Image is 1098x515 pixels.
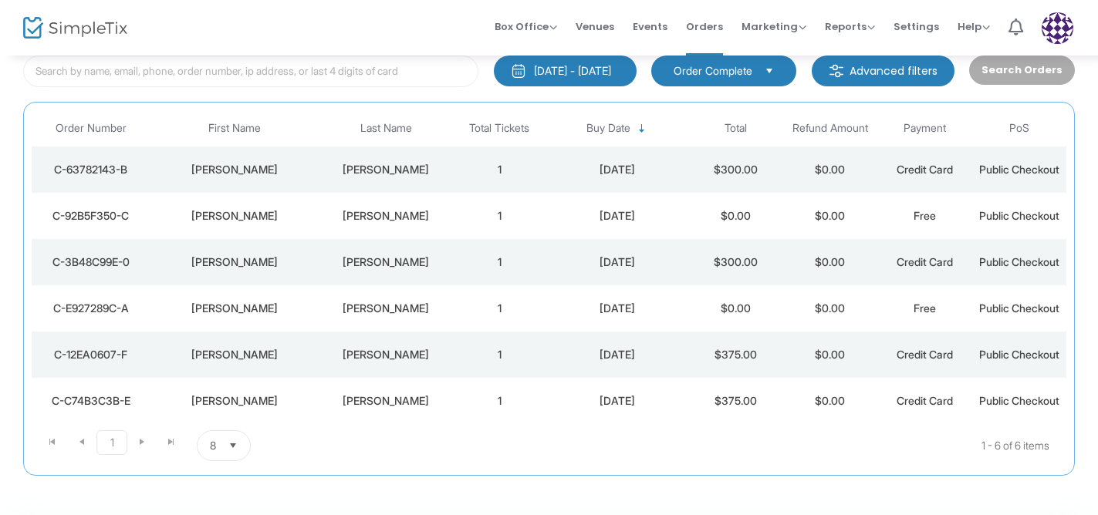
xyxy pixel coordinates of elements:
div: C-E927289C-A [35,301,146,316]
div: Alana [154,162,316,177]
td: $0.00 [688,285,782,332]
td: 1 [452,146,546,193]
div: C-63782143-B [35,162,146,177]
div: 8/25/2025 [550,208,684,224]
span: Credit Card [897,255,953,268]
span: Reports [825,19,875,34]
button: Select [758,62,780,79]
span: Help [958,19,990,34]
img: monthly [511,63,526,79]
td: 1 [452,332,546,378]
div: Andrew [154,208,316,224]
span: First Name [208,122,261,135]
td: 1 [452,285,546,332]
div: Kathleen [154,393,316,409]
div: Rebecca [154,301,316,316]
th: Refund Amount [783,110,877,146]
span: Credit Card [897,163,953,176]
td: 1 [452,239,546,285]
span: Buy Date [586,122,630,135]
span: Sortable [636,123,648,135]
div: C-92B5F350-C [35,208,146,224]
kendo-pager-info: 1 - 6 of 6 items [404,430,1049,461]
img: filter [829,63,844,79]
div: 8/25/2025 [550,393,684,409]
td: $0.00 [783,146,877,193]
button: [DATE] - [DATE] [494,56,637,86]
div: Ramirez [324,162,448,177]
th: Total [688,110,782,146]
span: Free [914,209,936,222]
div: Tyus [324,301,448,316]
span: Public Checkout [979,163,1059,176]
td: $300.00 [688,146,782,193]
span: Venues [576,7,614,46]
span: Payment [904,122,946,135]
td: $0.00 [783,378,877,424]
div: Lieberman [324,347,448,362]
span: PoS [1009,122,1029,135]
div: Linton [324,393,448,409]
span: Marketing [742,19,806,34]
div: 8/25/2025 [550,254,684,270]
div: Van Stee [324,208,448,224]
div: C-C74B3C3B-E [35,393,146,409]
td: $375.00 [688,378,782,424]
div: C-3B48C99E-0 [35,254,146,270]
span: 8 [210,438,216,453]
span: Orders [686,7,723,46]
td: 1 [452,193,546,239]
div: Nelson [324,254,448,270]
m-button: Advanced filters [812,56,954,86]
div: Anna [154,254,316,270]
div: 8/25/2025 [550,347,684,362]
td: 1 [452,378,546,424]
th: Total Tickets [452,110,546,146]
div: Rachel [154,347,316,362]
span: Settings [894,7,939,46]
button: Select [222,431,244,460]
td: $0.00 [783,239,877,285]
span: Box Office [495,19,557,34]
span: Credit Card [897,348,953,361]
span: Free [914,301,936,315]
div: [DATE] - [DATE] [534,63,611,79]
span: Page 1 [96,430,127,455]
td: $0.00 [783,332,877,378]
td: $0.00 [783,193,877,239]
span: Last Name [360,122,412,135]
span: Public Checkout [979,209,1059,222]
span: Public Checkout [979,394,1059,407]
span: Public Checkout [979,348,1059,361]
input: Search by name, email, phone, order number, ip address, or last 4 digits of card [23,56,478,87]
span: Order Complete [674,63,752,79]
td: $300.00 [688,239,782,285]
td: $375.00 [688,332,782,378]
span: Order Number [56,122,127,135]
td: $0.00 [783,285,877,332]
span: Public Checkout [979,301,1059,315]
div: Data table [32,110,1066,424]
span: Events [633,7,667,46]
span: Credit Card [897,394,953,407]
span: Public Checkout [979,255,1059,268]
td: $0.00 [688,193,782,239]
div: 8/25/2025 [550,162,684,177]
div: 8/25/2025 [550,301,684,316]
div: C-12EA0607-F [35,347,146,362]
